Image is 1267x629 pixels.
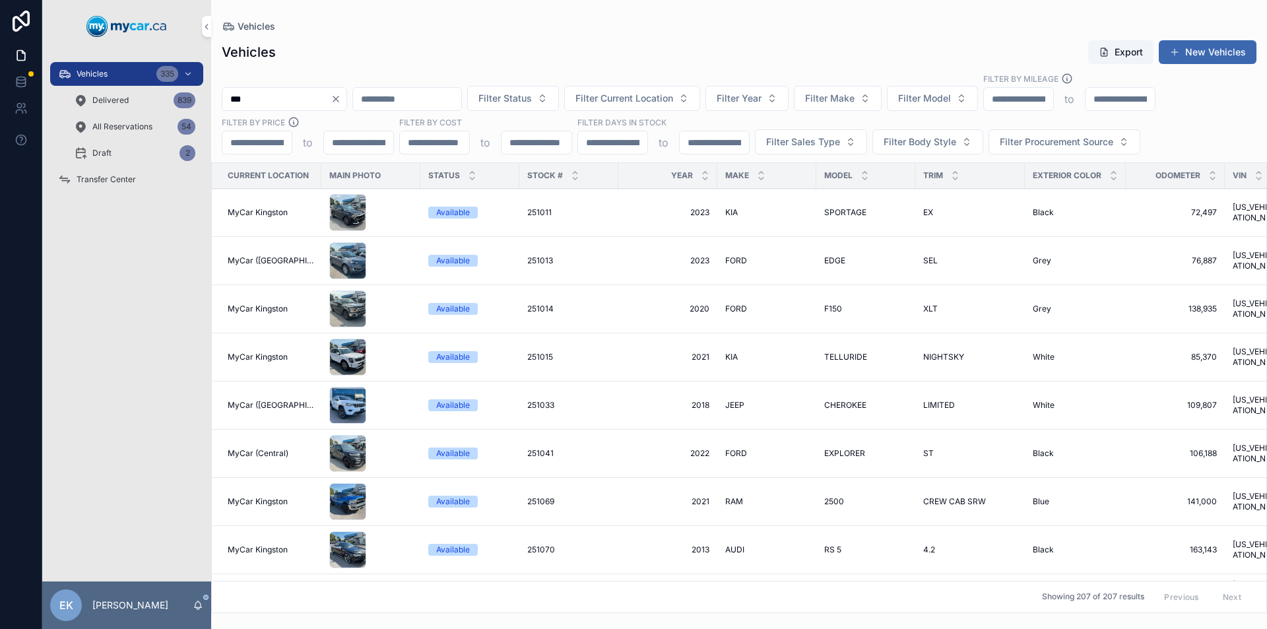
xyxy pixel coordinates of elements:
[478,92,532,105] span: Filter Status
[436,351,470,363] div: Available
[1134,207,1217,218] a: 72,497
[228,400,313,411] a: MyCar ([GEOGRAPHIC_DATA])
[1033,207,1118,218] a: Black
[156,66,178,82] div: 335
[725,545,744,555] span: AUDI
[725,255,747,266] span: FORD
[527,170,563,181] span: Stock #
[428,170,460,181] span: Status
[222,43,276,61] h1: Vehicles
[659,135,668,150] p: to
[228,496,313,507] a: MyCar Kingston
[174,92,195,108] div: 839
[228,448,288,459] span: MyCar (Central)
[1134,448,1217,459] a: 106,188
[626,496,709,507] span: 2021
[480,135,490,150] p: to
[725,255,808,266] a: FORD
[923,304,1017,314] a: XLT
[527,207,610,218] a: 251011
[824,207,907,218] a: SPORTAGE
[1033,400,1055,411] span: White
[527,352,610,362] a: 251015
[436,544,470,556] div: Available
[178,119,195,135] div: 54
[1233,170,1247,181] span: VIN
[923,545,1017,555] a: 4.2
[626,545,709,555] a: 2013
[222,116,285,128] label: FILTER BY PRICE
[527,448,554,459] span: 251041
[228,545,288,555] span: MyCar Kingston
[626,255,709,266] span: 2023
[626,207,709,218] span: 2023
[923,207,933,218] span: EX
[725,207,808,218] a: KIA
[626,400,709,411] a: 2018
[1134,255,1217,266] span: 76,887
[92,148,112,158] span: Draft
[725,304,808,314] a: FORD
[436,303,470,315] div: Available
[399,116,462,128] label: FILTER BY COST
[564,86,700,111] button: Select Button
[923,545,935,555] span: 4.2
[923,448,934,459] span: ST
[794,86,882,111] button: Select Button
[923,255,938,266] span: SEL
[824,352,907,362] a: TELLURIDE
[436,496,470,508] div: Available
[575,92,673,105] span: Filter Current Location
[725,496,808,507] a: RAM
[626,352,709,362] a: 2021
[86,16,167,37] img: App logo
[1033,304,1051,314] span: Grey
[824,545,907,555] a: RS 5
[428,447,511,459] a: Available
[42,53,211,209] div: scrollable content
[1088,40,1153,64] button: Export
[626,304,709,314] a: 2020
[898,92,951,105] span: Filter Model
[884,135,956,149] span: Filter Body Style
[824,545,841,555] span: RS 5
[527,545,555,555] span: 251070
[428,351,511,363] a: Available
[1042,592,1144,603] span: Showing 207 of 207 results
[428,207,511,218] a: Available
[1134,400,1217,411] a: 109,807
[1155,170,1200,181] span: Odometer
[228,496,288,507] span: MyCar Kingston
[527,255,610,266] a: 251013
[1134,352,1217,362] a: 85,370
[66,141,203,165] a: Draft2
[725,448,747,459] span: FORD
[428,399,511,411] a: Available
[428,255,511,267] a: Available
[725,207,738,218] span: KIA
[228,352,288,362] span: MyCar Kingston
[923,448,1017,459] a: ST
[228,448,313,459] a: MyCar (Central)
[923,400,955,411] span: LIMITED
[824,352,867,362] span: TELLURIDE
[824,304,907,314] a: F150
[923,304,938,314] span: XLT
[923,352,964,362] span: NIGHTSKY
[1033,170,1101,181] span: Exterior Color
[50,168,203,191] a: Transfer Center
[50,62,203,86] a: Vehicles335
[725,545,808,555] a: AUDI
[329,170,381,181] span: Main Photo
[923,496,1017,507] a: CREW CAB SRW
[1134,304,1217,314] a: 138,935
[1159,40,1256,64] button: New Vehicles
[824,448,865,459] span: EXPLORER
[725,352,808,362] a: KIA
[755,129,867,154] button: Select Button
